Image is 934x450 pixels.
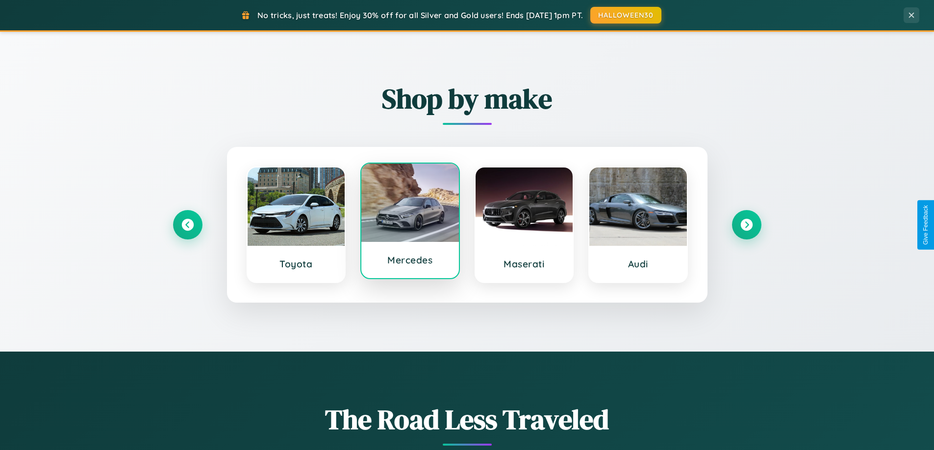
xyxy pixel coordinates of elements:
h2: Shop by make [173,80,761,118]
button: HALLOWEEN30 [590,7,661,24]
div: Give Feedback [922,205,929,245]
h3: Audi [599,258,677,270]
h3: Mercedes [371,254,449,266]
h1: The Road Less Traveled [173,401,761,438]
span: No tricks, just treats! Enjoy 30% off for all Silver and Gold users! Ends [DATE] 1pm PT. [257,10,583,20]
h3: Toyota [257,258,335,270]
h3: Maserati [485,258,563,270]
